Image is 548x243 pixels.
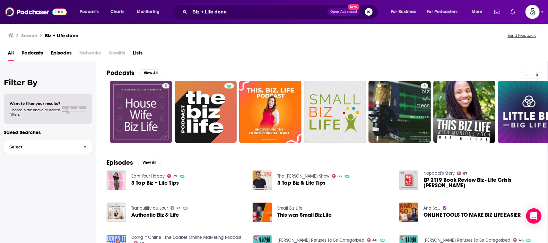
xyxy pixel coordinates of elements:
span: 5 [165,83,167,89]
img: ONLINE TOOLS TO MAKE BIZ LIFE EASIER [399,203,419,222]
a: Lists [133,48,143,61]
a: This was Small Biz Life [277,212,332,218]
span: EP 2119 Book Review Biz - Life Crisis [PERSON_NAME] [423,177,537,188]
a: EpisodesView All [107,159,161,167]
span: 5 [423,83,426,89]
a: 3 Top Biz + Life Tips [131,180,179,186]
a: Charts [106,7,128,17]
span: Monitoring [137,7,160,16]
span: 46 [519,239,524,242]
a: 5 [162,83,170,88]
h3: Search [21,32,37,38]
span: Want to filter your results? [10,101,60,106]
span: Podcasts [80,7,99,16]
a: Podcasts [22,48,43,61]
span: For Business [391,7,416,16]
a: ONLINE TOOLS TO MAKE BIZ LIFE EASIER [423,212,521,218]
button: open menu [423,7,467,17]
a: The Chris Harder Show [277,173,329,179]
a: EP 2119 Book Review Biz - Life Crisis ธุรกิจวิกฤตเอง [423,177,537,188]
span: New [348,4,360,10]
button: open menu [387,7,424,17]
a: Nopadol’s Story [423,171,455,176]
a: All [8,48,14,61]
a: 46 [513,238,524,242]
img: Authentic Biz & Life [107,203,126,222]
div: Search podcasts, credits, & more... [178,4,384,19]
img: 3 Top Biz + Life Tips [107,171,126,190]
span: For Podcasters [427,7,458,16]
button: Open AdvancedNew [327,8,360,16]
img: EP 2119 Book Review Biz - Life Crisis ธุรกิจวิกฤตเอง [399,171,419,190]
button: open menu [75,7,107,17]
a: 33 [170,206,181,210]
button: open menu [132,7,168,17]
span: Logged in as Spiral5-G2 [526,5,540,19]
a: PodcastsView All [107,69,162,77]
input: Search podcasts, credits, & more... [190,7,327,17]
button: Send feedback [506,33,538,38]
span: 46 [373,239,378,242]
button: Select [4,140,92,154]
a: 63 [332,174,342,178]
img: 3 Top Biz & Life Tips [253,171,272,190]
h2: Filter By [4,78,92,87]
button: open menu [467,7,491,17]
span: 67 [463,172,467,175]
h3: Biz + Life done [45,32,78,38]
p: Saved Searches [4,129,92,135]
a: Leonie Dawson Refuses To Be Categorised [277,238,364,243]
a: 79 [167,174,178,178]
span: 79 [173,175,177,178]
a: Small Biz Life [277,205,302,211]
a: 5 [110,81,172,143]
a: 3 Top Biz & Life Tips [277,180,326,186]
span: Credits [109,48,125,61]
a: 5 [421,83,428,88]
span: Select [4,145,78,149]
a: Show notifications dropdown [492,6,503,17]
button: View All [138,159,161,166]
a: 46 [367,238,378,242]
span: 63 [338,175,342,178]
a: Show notifications dropdown [508,6,518,17]
button: View All [139,69,162,77]
h2: Episodes [107,159,133,167]
a: 67 [457,172,467,175]
span: 33 [176,207,180,210]
a: Authentic Biz & Life [131,212,179,218]
a: 5 [369,81,431,143]
a: Leonie Dawson Refuses To Be Categorised [423,238,510,243]
a: Earn Your Happy [131,173,165,179]
a: Episodes [51,48,72,61]
h2: Podcasts [107,69,134,77]
a: And So... [423,205,440,211]
span: Choose a tab above to access filters. [10,108,60,117]
span: Networks [79,48,101,61]
span: Charts [110,7,124,16]
a: Tranquility du Jour [131,205,168,211]
img: Podchaser - Follow, Share and Rate Podcasts [5,6,67,18]
span: More [472,7,483,16]
button: Show profile menu [526,5,540,19]
a: Doing It Online : The Doable Online Marketing Podcast [131,235,241,240]
div: Open Intercom Messenger [526,208,542,224]
img: This was Small Biz Life [253,203,272,222]
span: Open Advanced [330,10,357,13]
